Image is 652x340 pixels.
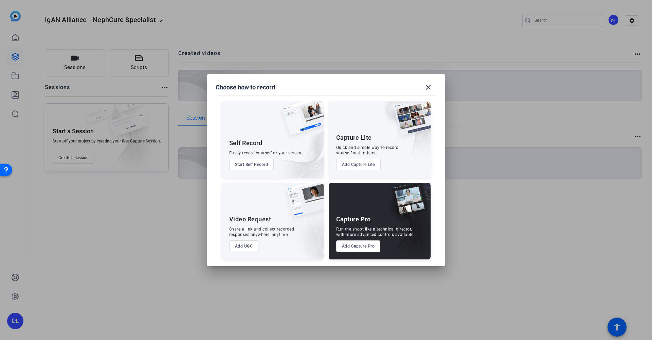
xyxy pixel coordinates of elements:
[265,116,324,178] img: embarkstudio-self-record.png
[336,145,399,156] div: Quick and simple way to record yourself with others.
[229,159,274,170] button: Start Self Record
[282,183,324,224] img: ugc-content.png
[380,191,431,259] img: embarkstudio-capture-pro.png
[424,83,432,91] mat-icon: close
[229,139,262,147] div: Self Record
[229,240,259,252] button: Add UGC
[216,83,275,91] h1: Choose how to record
[229,150,303,156] div: Easily record yourself or your screen.
[336,134,372,142] div: Capture Lite
[277,101,324,142] img: self-record.png
[370,101,431,169] img: embarkstudio-capture-lite.png
[386,183,431,224] img: capture-pro.png
[336,240,381,252] button: Add Capture Pro
[229,226,294,237] div: Share a link and collect recorded responses anywhere, anytime.
[229,215,271,223] div: Video Request
[284,204,324,259] img: embarkstudio-ugc-content.png
[388,101,431,143] img: capture-lite.png
[336,159,381,170] button: Add Capture Lite
[336,215,371,223] div: Capture Pro
[336,226,415,237] div: Run the shoot like a technical director, with more advanced controls available.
